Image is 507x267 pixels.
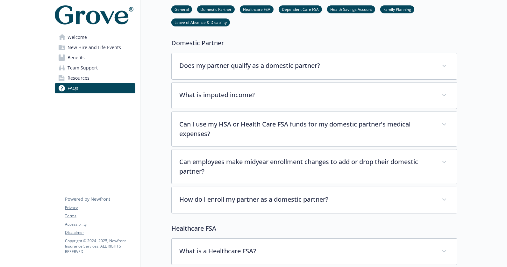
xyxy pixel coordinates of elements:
span: Benefits [68,53,85,63]
a: Benefits [55,53,135,63]
span: Welcome [68,32,87,42]
p: Healthcare FSA [171,224,457,233]
a: Disclaimer [65,230,135,235]
a: Accessibility [65,221,135,227]
a: General [171,6,192,12]
div: What is a Healthcare FSA? [172,239,457,265]
a: Team Support [55,63,135,73]
span: FAQs [68,83,78,93]
a: Domestic Partner [197,6,235,12]
p: Does my partner qualify as a domestic partner? [179,61,434,70]
span: Resources [68,73,89,83]
a: New Hire and Life Events [55,42,135,53]
div: Can employees make midyear enrollment changes to add or drop their domestic partner? [172,149,457,184]
a: Leave of Absence & Disability [171,19,230,25]
p: Can employees make midyear enrollment changes to add or drop their domestic partner? [179,157,434,176]
a: Welcome [55,32,135,42]
div: What is imputed income? [172,83,457,109]
div: How do I enroll my partner as a domestic partner? [172,187,457,213]
div: Does my partner qualify as a domestic partner? [172,53,457,79]
p: What is imputed income? [179,90,434,100]
a: Privacy [65,205,135,211]
p: What is a Healthcare FSA? [179,246,434,256]
p: How do I enroll my partner as a domestic partner? [179,195,434,204]
div: Can I use my HSA or Health Care FSA funds for my domestic partner's medical expenses? [172,112,457,146]
a: Resources [55,73,135,83]
a: Dependent Care FSA [279,6,322,12]
a: Family Planning [380,6,414,12]
p: Domestic Partner [171,38,457,48]
p: Copyright © 2024 - 2025 , Newfront Insurance Services, ALL RIGHTS RESERVED [65,238,135,254]
span: Team Support [68,63,98,73]
a: FAQs [55,83,135,93]
a: Health Savings Account [327,6,375,12]
a: Healthcare FSA [240,6,274,12]
p: Can I use my HSA or Health Care FSA funds for my domestic partner's medical expenses? [179,119,434,139]
span: New Hire and Life Events [68,42,121,53]
a: Terms [65,213,135,219]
